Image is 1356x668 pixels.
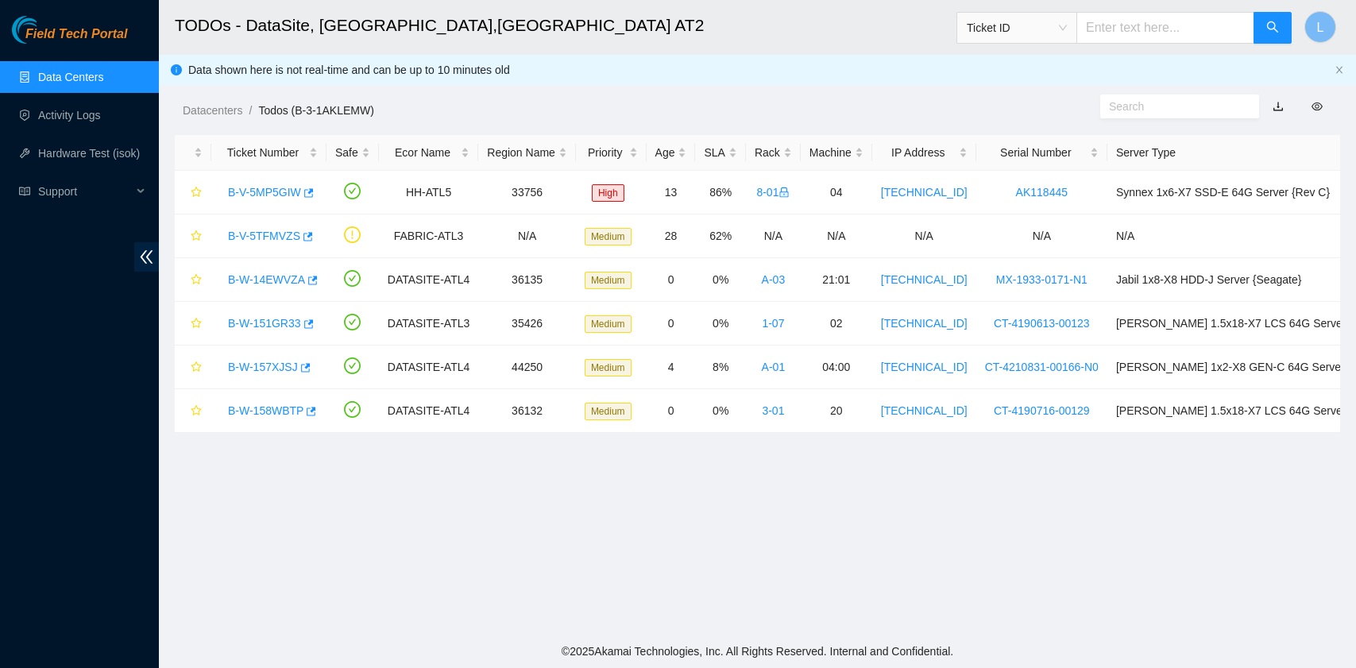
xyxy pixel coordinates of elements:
span: star [191,318,202,330]
span: check-circle [344,183,361,199]
a: A-01 [762,361,786,373]
a: [TECHNICAL_ID] [881,273,968,286]
td: DATASITE-ATL4 [379,389,478,433]
a: Hardware Test (isok) [38,147,140,160]
a: B-W-151GR33 [228,317,301,330]
input: Enter text here... [1076,12,1254,44]
span: star [191,361,202,374]
span: High [592,184,624,202]
span: check-circle [344,357,361,374]
td: 21:01 [801,258,872,302]
button: star [184,311,203,336]
span: eye [1312,101,1323,112]
a: B-V-5TFMVZS [228,230,300,242]
a: 8-01lock [756,186,790,199]
button: star [184,223,203,249]
td: N/A [801,214,872,258]
span: Medium [585,403,632,420]
span: read [19,186,30,197]
td: HH-ATL5 [379,171,478,214]
button: star [184,354,203,380]
a: Akamai TechnologiesField Tech Portal [12,29,127,49]
td: N/A [976,214,1107,258]
button: close [1335,65,1344,75]
td: 0% [695,258,745,302]
td: 62% [695,214,745,258]
a: B-W-158WBTP [228,404,303,417]
td: 13 [647,171,696,214]
input: Search [1109,98,1238,115]
td: 0 [647,258,696,302]
td: 8% [695,346,745,389]
td: 04:00 [801,346,872,389]
span: double-left [134,242,159,272]
td: FABRIC-ATL3 [379,214,478,258]
td: 04 [801,171,872,214]
a: CT-4190613-00123 [994,317,1090,330]
a: CT-4190716-00129 [994,404,1090,417]
span: / [249,104,252,117]
span: star [191,230,202,243]
td: 0% [695,389,745,433]
img: Akamai Technologies [12,16,80,44]
span: exclamation-circle [344,226,361,243]
span: star [191,274,202,287]
td: 28 [647,214,696,258]
td: N/A [872,214,976,258]
td: 4 [647,346,696,389]
span: Support [38,176,132,207]
a: B-W-14EWVZA [228,273,305,286]
button: star [184,267,203,292]
td: 33756 [478,171,576,214]
span: L [1317,17,1324,37]
span: check-circle [344,270,361,287]
a: CT-4210831-00166-N0 [985,361,1099,373]
button: L [1304,11,1336,43]
td: 0 [647,389,696,433]
a: [TECHNICAL_ID] [881,186,968,199]
td: 44250 [478,346,576,389]
span: star [191,405,202,418]
a: Activity Logs [38,109,101,122]
span: Medium [585,272,632,289]
td: DATASITE-ATL4 [379,346,478,389]
span: Field Tech Portal [25,27,127,42]
button: search [1254,12,1292,44]
a: Datacenters [183,104,242,117]
span: check-circle [344,314,361,330]
button: star [184,398,203,423]
button: download [1261,94,1296,119]
td: 36135 [478,258,576,302]
span: Medium [585,359,632,376]
span: star [191,187,202,199]
td: 35426 [478,302,576,346]
a: [TECHNICAL_ID] [881,404,968,417]
td: DATASITE-ATL3 [379,302,478,346]
a: download [1273,100,1284,113]
span: lock [778,187,790,198]
td: 20 [801,389,872,433]
td: DATASITE-ATL4 [379,258,478,302]
a: Todos (B-3-1AKLEMW) [258,104,373,117]
td: 0 [647,302,696,346]
a: MX-1933-0171-N1 [996,273,1088,286]
a: AK118445 [1016,186,1068,199]
a: A-03 [762,273,786,286]
td: 02 [801,302,872,346]
a: [TECHNICAL_ID] [881,361,968,373]
span: Ticket ID [967,16,1067,40]
a: 1-07 [762,317,784,330]
td: 86% [695,171,745,214]
span: check-circle [344,401,361,418]
a: B-V-5MP5GIW [228,186,301,199]
a: B-W-157XJSJ [228,361,298,373]
span: Medium [585,228,632,245]
td: 36132 [478,389,576,433]
button: star [184,180,203,205]
footer: © 2025 Akamai Technologies, Inc. All Rights Reserved. Internal and Confidential. [159,635,1356,668]
td: N/A [746,214,801,258]
td: N/A [478,214,576,258]
td: 0% [695,302,745,346]
span: search [1266,21,1279,36]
